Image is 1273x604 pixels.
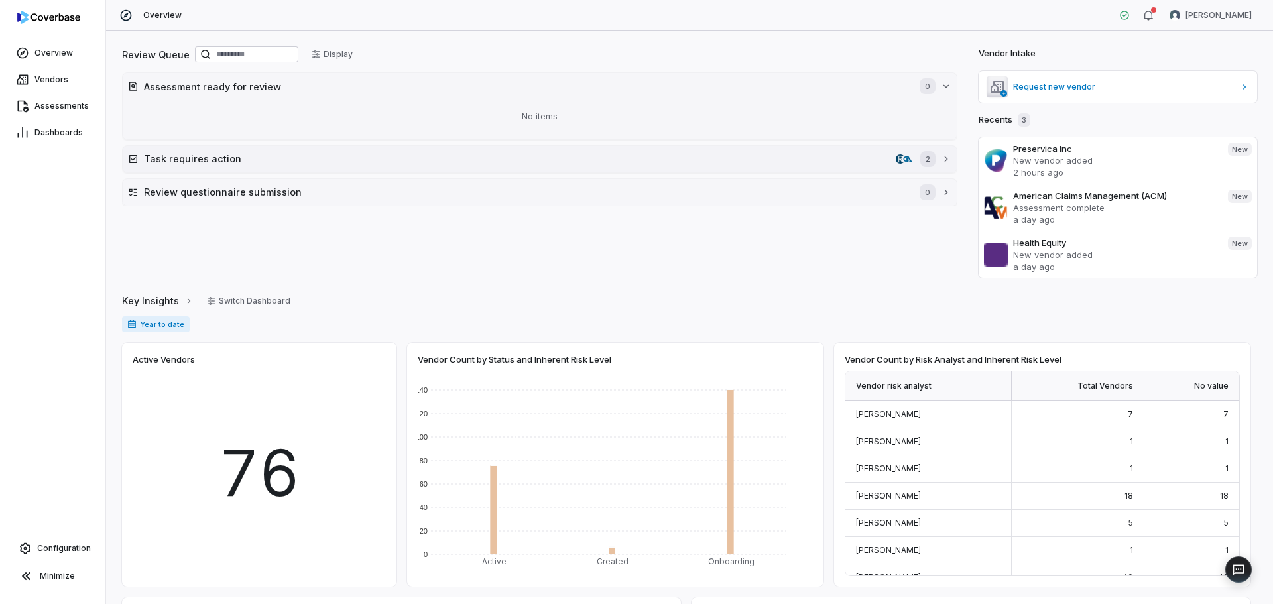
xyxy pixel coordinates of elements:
[144,152,890,166] h2: Task requires action
[420,457,428,465] text: 80
[416,433,428,441] text: 100
[128,99,951,134] div: No items
[3,94,103,118] a: Assessments
[856,463,921,473] span: [PERSON_NAME]
[845,371,1012,401] div: Vendor risk analyst
[219,426,300,520] span: 76
[5,563,100,589] button: Minimize
[856,545,921,555] span: [PERSON_NAME]
[856,436,921,446] span: [PERSON_NAME]
[144,80,906,93] h2: Assessment ready for review
[1162,5,1260,25] button: Melanie Lorent avatar[PERSON_NAME]
[1130,545,1133,555] span: 1
[1018,113,1030,127] span: 3
[1013,143,1217,154] h3: Preservica Inc
[144,185,906,199] h2: Review questionnaire submission
[424,550,428,558] text: 0
[304,44,361,64] button: Display
[979,71,1257,103] a: Request new vendor
[34,74,68,85] span: Vendors
[979,113,1030,127] h2: Recents
[1223,409,1229,419] span: 7
[1122,572,1133,582] span: 49
[979,184,1257,231] a: American Claims Management (ACM)Assessment completea day agoNew
[920,184,936,200] span: 0
[1013,154,1217,166] p: New vendor added
[420,527,428,535] text: 20
[416,386,428,394] text: 140
[1228,143,1252,156] span: New
[856,409,921,419] span: [PERSON_NAME]
[127,320,137,329] svg: Date range for report
[123,73,957,99] button: Assessment ready for review0
[420,480,428,488] text: 60
[1144,371,1239,401] div: No value
[34,101,89,111] span: Assessments
[1223,518,1229,528] span: 5
[143,10,182,21] span: Overview
[1185,10,1252,21] span: [PERSON_NAME]
[1128,518,1133,528] span: 5
[1124,491,1133,501] span: 18
[920,151,936,167] span: 2
[1013,166,1217,178] p: 2 hours ago
[979,137,1257,184] a: Preservica IncNew vendor added2 hours agoNew
[1225,436,1229,446] span: 1
[1170,10,1180,21] img: Melanie Lorent avatar
[37,543,91,554] span: Configuration
[123,179,957,206] button: Review questionnaire submission0
[979,231,1257,278] a: Health EquityNew vendor addeda day agoNew
[40,571,75,581] span: Minimize
[979,47,1036,60] h2: Vendor Intake
[1220,491,1229,501] span: 18
[34,48,73,58] span: Overview
[856,518,921,528] span: [PERSON_NAME]
[1013,213,1217,225] p: a day ago
[1012,371,1144,401] div: Total Vendors
[3,41,103,65] a: Overview
[1013,249,1217,261] p: New vendor added
[420,503,428,511] text: 40
[3,68,103,91] a: Vendors
[1228,190,1252,203] span: New
[1130,463,1133,473] span: 1
[1013,261,1217,272] p: a day ago
[17,11,80,24] img: logo-D7KZi-bG.svg
[122,294,179,308] span: Key Insights
[920,78,936,94] span: 0
[1128,409,1133,419] span: 7
[1228,237,1252,250] span: New
[118,287,198,315] button: Key Insights
[845,353,1061,365] span: Vendor Count by Risk Analyst and Inherent Risk Level
[1013,202,1217,213] p: Assessment complete
[5,536,100,560] a: Configuration
[1013,237,1217,249] h3: Health Equity
[418,353,611,365] span: Vendor Count by Status and Inherent Risk Level
[34,127,83,138] span: Dashboards
[1225,463,1229,473] span: 1
[1130,436,1133,446] span: 1
[122,316,190,332] span: Year to date
[123,146,957,172] button: Task requires actionresolutesystems.comcompassadj.com2
[1013,82,1235,92] span: Request new vendor
[1218,572,1229,582] span: 49
[856,491,921,501] span: [PERSON_NAME]
[3,121,103,145] a: Dashboards
[133,353,195,365] span: Active Vendors
[1225,545,1229,555] span: 1
[416,410,428,418] text: 120
[1013,190,1217,202] h3: American Claims Management (ACM)
[856,572,921,582] span: [PERSON_NAME]
[122,287,194,315] a: Key Insights
[199,291,298,311] button: Switch Dashboard
[122,48,190,62] h2: Review Queue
